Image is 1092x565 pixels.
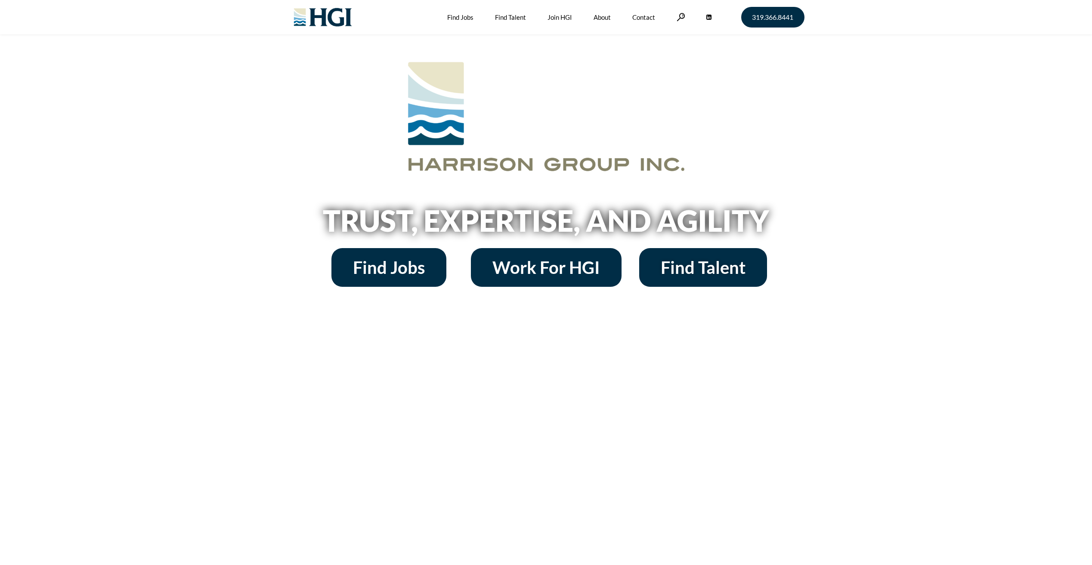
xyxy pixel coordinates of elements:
span: Find Jobs [353,259,425,276]
a: 319.366.8441 [741,7,804,28]
h2: Trust, Expertise, and Agility [301,206,792,235]
a: Work For HGI [471,248,622,287]
span: Work For HGI [492,259,600,276]
a: Find Jobs [331,248,446,287]
a: Find Talent [639,248,767,287]
span: 319.366.8441 [752,14,793,21]
a: Search [677,13,685,21]
span: Find Talent [661,259,746,276]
